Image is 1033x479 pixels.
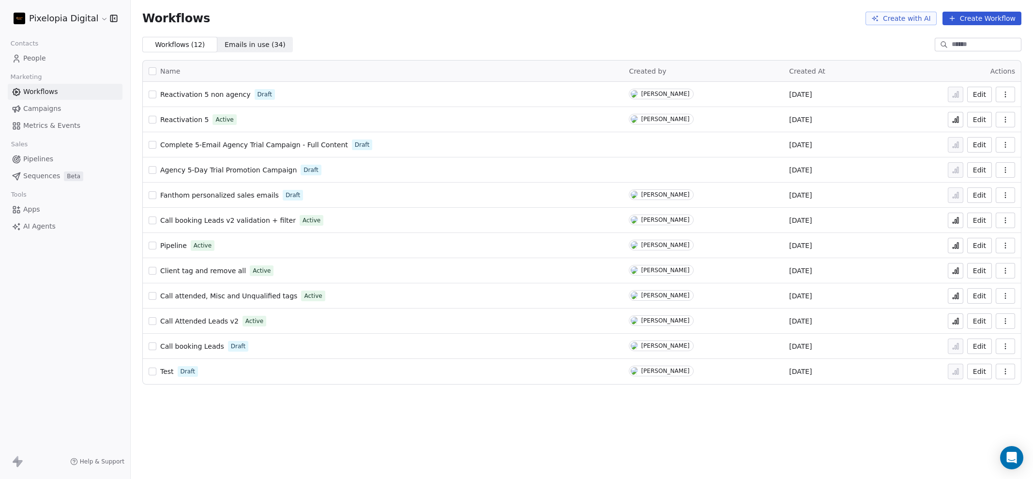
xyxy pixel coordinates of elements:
[64,171,83,181] span: Beta
[967,162,992,178] button: Edit
[160,166,297,174] span: Agency 5-Day Trial Promotion Campaign
[160,66,180,77] span: Name
[1000,446,1023,469] div: Open Intercom Messenger
[160,141,348,149] span: Complete 5-Email Agency Trial Campaign - Full Content
[641,267,689,274] div: [PERSON_NAME]
[942,12,1021,25] button: Create Workflow
[8,101,122,117] a: Campaigns
[789,140,812,150] span: [DATE]
[8,201,122,217] a: Apps
[631,266,638,274] img: K
[160,342,224,350] span: Call booking Leads
[789,316,812,326] span: [DATE]
[789,67,825,75] span: Created At
[160,341,224,351] a: Call booking Leads
[231,342,245,351] span: Draft
[8,118,122,134] a: Metrics & Events
[631,241,638,249] img: K
[160,367,174,376] a: Test
[631,292,638,299] img: K
[967,213,992,228] a: Edit
[160,91,251,98] span: Reactivation 5 non agency
[789,190,812,200] span: [DATE]
[629,67,666,75] span: Created by
[14,13,25,24] img: 422123981_747274550308078_6734304175735197476_n.jpg
[355,140,369,149] span: Draft
[631,216,638,224] img: K
[789,115,812,124] span: [DATE]
[160,242,187,249] span: Pipeline
[641,191,689,198] div: [PERSON_NAME]
[160,316,239,326] a: Call Attended Leads v2
[160,165,297,175] a: Agency 5-Day Trial Promotion Campaign
[253,266,271,275] span: Active
[789,90,812,99] span: [DATE]
[789,165,812,175] span: [DATE]
[80,458,124,465] span: Help & Support
[967,313,992,329] button: Edit
[23,53,46,63] span: People
[160,317,239,325] span: Call Attended Leads v2
[789,241,812,250] span: [DATE]
[967,238,992,253] button: Edit
[641,116,689,123] div: [PERSON_NAME]
[631,90,638,98] img: K
[29,12,98,25] span: Pixelopia Digital
[303,216,320,225] span: Active
[304,292,322,300] span: Active
[23,204,40,215] span: Apps
[160,266,246,276] a: Client tag and remove all
[160,116,209,124] span: Reactivation 5
[967,339,992,354] button: Edit
[160,267,246,275] span: Client tag and remove all
[967,263,992,278] a: Edit
[641,368,689,374] div: [PERSON_NAME]
[8,151,122,167] a: Pipelines
[631,317,638,324] img: K
[194,241,212,250] span: Active
[631,191,638,199] img: K
[8,218,122,234] a: AI Agents
[23,104,61,114] span: Campaigns
[181,367,195,376] span: Draft
[7,137,32,152] span: Sales
[967,288,992,304] button: Edit
[23,87,58,97] span: Workflows
[23,121,80,131] span: Metrics & Events
[7,187,30,202] span: Tools
[6,70,46,84] span: Marketing
[8,168,122,184] a: SequencesBeta
[160,190,279,200] a: Fanthom personalized sales emails
[990,67,1015,75] span: Actions
[23,154,53,164] span: Pipelines
[160,191,279,199] span: Fanthom personalized sales emails
[967,87,992,102] button: Edit
[304,166,318,174] span: Draft
[789,367,812,376] span: [DATE]
[631,367,638,375] img: K
[70,458,124,465] a: Help & Support
[12,10,103,27] button: Pixelopia Digital
[641,242,689,248] div: [PERSON_NAME]
[160,140,348,150] a: Complete 5-Email Agency Trial Campaign - Full Content
[215,115,233,124] span: Active
[225,40,286,50] span: Emails in use ( 34 )
[286,191,300,200] span: Draft
[160,292,297,300] span: Call attended, Misc and Unqualified tags
[641,91,689,97] div: [PERSON_NAME]
[160,115,209,124] a: Reactivation 5
[641,342,689,349] div: [PERSON_NAME]
[258,90,272,99] span: Draft
[641,216,689,223] div: [PERSON_NAME]
[8,84,122,100] a: Workflows
[245,317,263,325] span: Active
[160,90,251,99] a: Reactivation 5 non agency
[967,137,992,153] button: Edit
[967,187,992,203] button: Edit
[967,364,992,379] button: Edit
